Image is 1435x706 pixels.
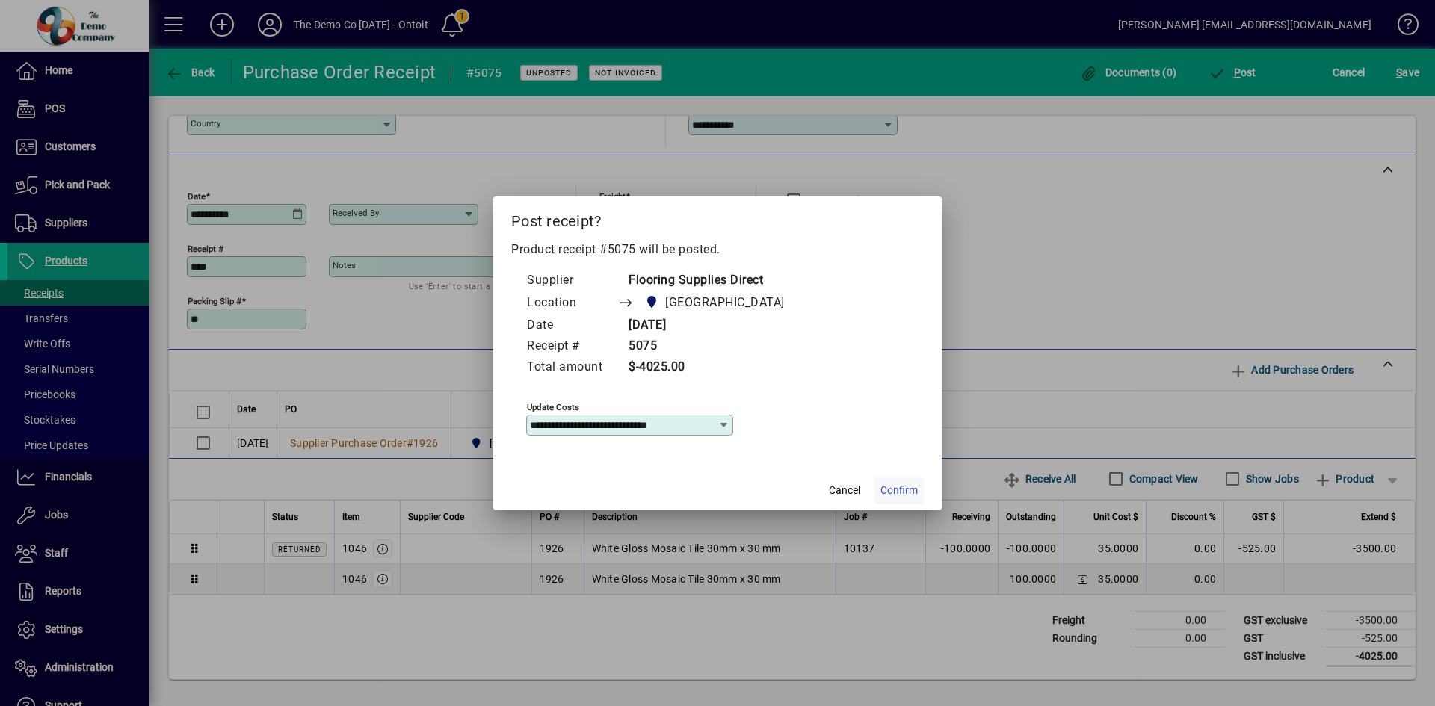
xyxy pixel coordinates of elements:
[874,477,924,504] button: Confirm
[526,336,617,357] td: Receipt #
[617,270,813,291] td: Flooring Supplies Direct
[617,336,813,357] td: 5075
[526,357,617,378] td: Total amount
[527,401,579,412] mat-label: Update costs
[526,291,617,315] td: Location
[617,357,813,378] td: $-4025.00
[526,315,617,336] td: Date
[641,292,791,313] span: Auckland
[511,241,924,258] p: Product receipt #5075 will be posted.
[526,270,617,291] td: Supplier
[821,477,868,504] button: Cancel
[493,196,942,240] h2: Post receipt?
[829,483,860,498] span: Cancel
[665,294,785,312] span: [GEOGRAPHIC_DATA]
[617,315,813,336] td: [DATE]
[880,483,918,498] span: Confirm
